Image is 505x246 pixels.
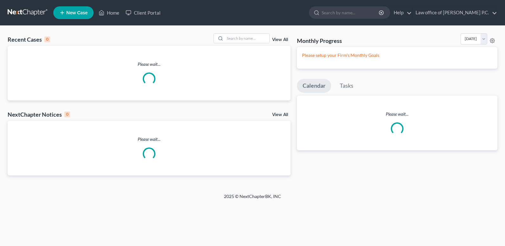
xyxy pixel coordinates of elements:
[334,79,359,93] a: Tasks
[297,111,497,117] p: Please wait...
[390,7,412,18] a: Help
[95,7,122,18] a: Home
[122,7,164,18] a: Client Portal
[225,34,269,43] input: Search by name...
[8,111,70,118] div: NextChapter Notices
[302,52,492,58] p: Please setup your Firm's Monthly Goals
[66,10,88,15] span: New Case
[8,61,291,67] p: Please wait...
[8,136,291,142] p: Please wait...
[8,36,50,43] div: Recent Cases
[64,112,70,117] div: 0
[412,7,497,18] a: Law office of [PERSON_NAME] P.C.
[322,7,380,18] input: Search by name...
[272,38,288,42] a: View All
[44,37,50,42] div: 0
[297,37,342,44] h3: Monthly Progress
[272,113,288,117] a: View All
[72,193,433,205] div: 2025 © NextChapterBK, INC
[297,79,331,93] a: Calendar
